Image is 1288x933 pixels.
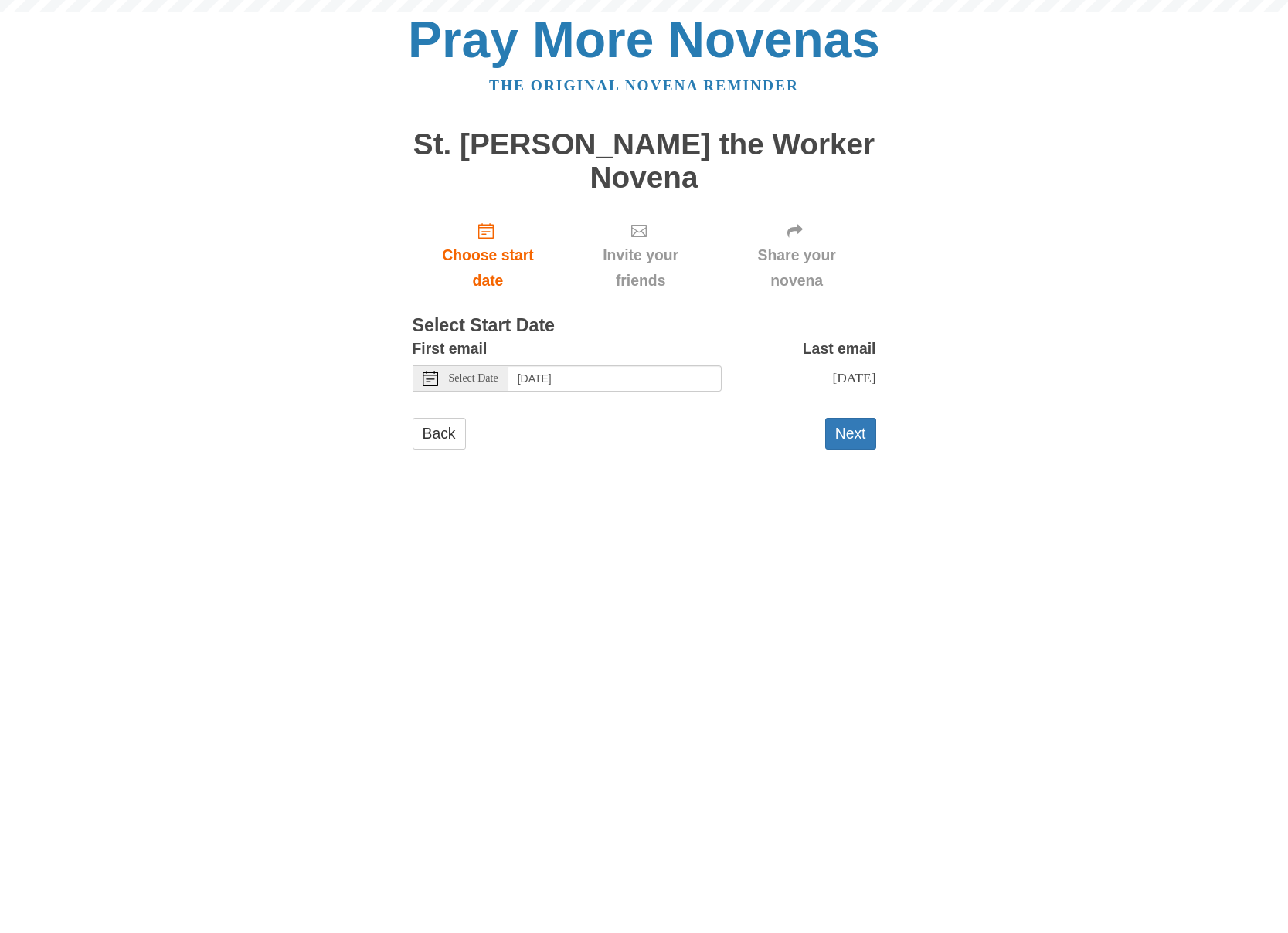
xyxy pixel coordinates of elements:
span: [DATE] [832,370,875,385]
a: Back [413,418,466,450]
h1: St. [PERSON_NAME] the Worker Novena [413,128,876,194]
span: Select Date [449,373,498,384]
span: Share your novena [733,243,861,293]
h3: Select Start Date [413,316,876,336]
span: Choose start date [428,243,549,293]
a: Choose start date [413,209,564,301]
a: The original novena reminder [489,77,799,93]
span: Invite your friends [579,243,702,293]
label: Last email [803,336,876,361]
div: Click "Next" to confirm your start date first. [718,209,876,301]
a: Pray More Novenas [408,11,880,68]
button: Next [825,418,876,450]
div: Click "Next" to confirm your start date first. [563,209,717,301]
label: First email [413,336,488,361]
